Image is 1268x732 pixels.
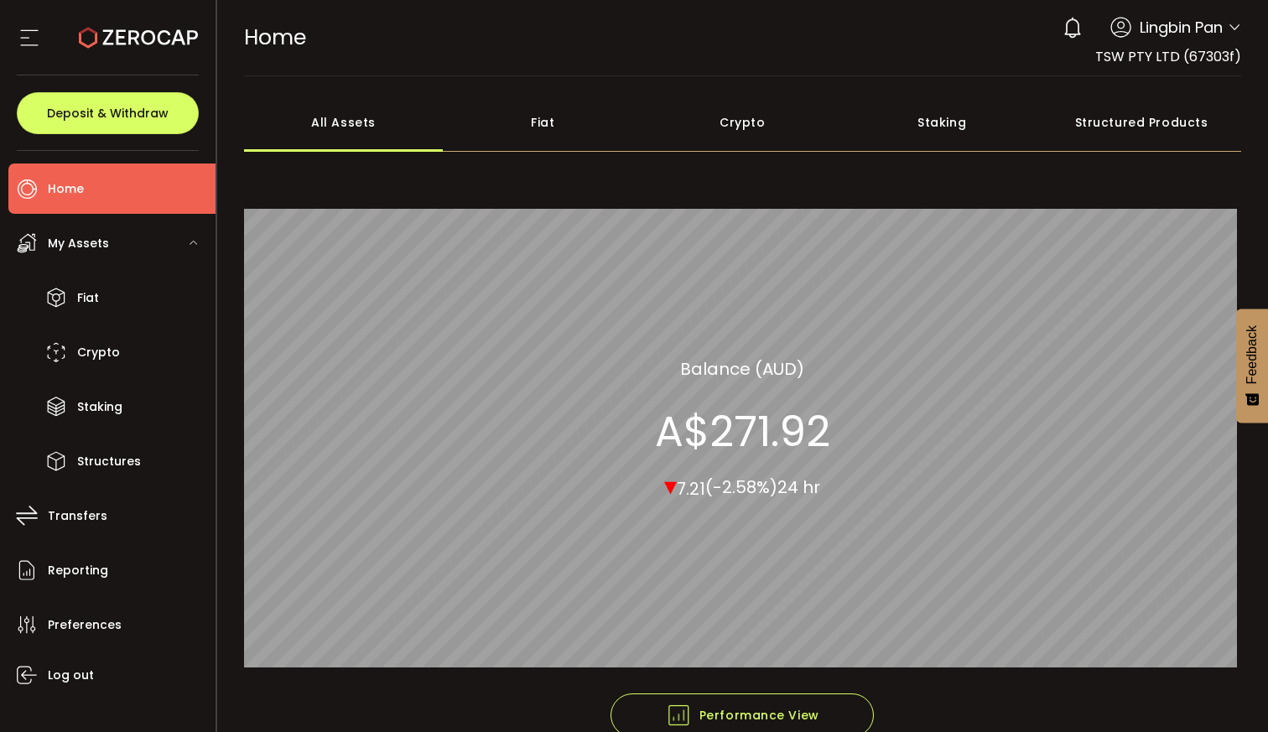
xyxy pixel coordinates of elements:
span: Performance View [666,703,819,728]
span: Transfers [48,504,107,528]
span: Preferences [48,613,122,637]
span: (-2.58%) [705,475,777,499]
span: Crypto [77,340,120,365]
span: My Assets [48,231,109,256]
div: Crypto [642,93,842,152]
span: Feedback [1245,325,1260,384]
span: 24 hr [777,475,820,499]
div: Fiat [443,93,642,152]
span: Home [48,177,84,201]
div: Staking [842,93,1042,152]
span: 7.21 [677,476,705,500]
span: Log out [48,663,94,688]
span: Fiat [77,286,99,310]
span: Staking [77,395,122,419]
span: Structures [77,449,141,474]
span: TSW PTY LTD (67303f) [1095,47,1241,66]
div: Structured Products [1042,93,1241,152]
section: A$271.92 [655,406,830,456]
span: Home [244,23,306,52]
span: ▾ [664,467,677,503]
span: Deposit & Withdraw [47,107,169,119]
span: Reporting [48,558,108,583]
section: Balance (AUD) [680,356,804,381]
span: Lingbin Pan [1140,16,1223,39]
iframe: Chat Widget [1068,551,1268,732]
div: All Assets [244,93,444,152]
button: Feedback - Show survey [1236,309,1268,423]
button: Deposit & Withdraw [17,92,199,134]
